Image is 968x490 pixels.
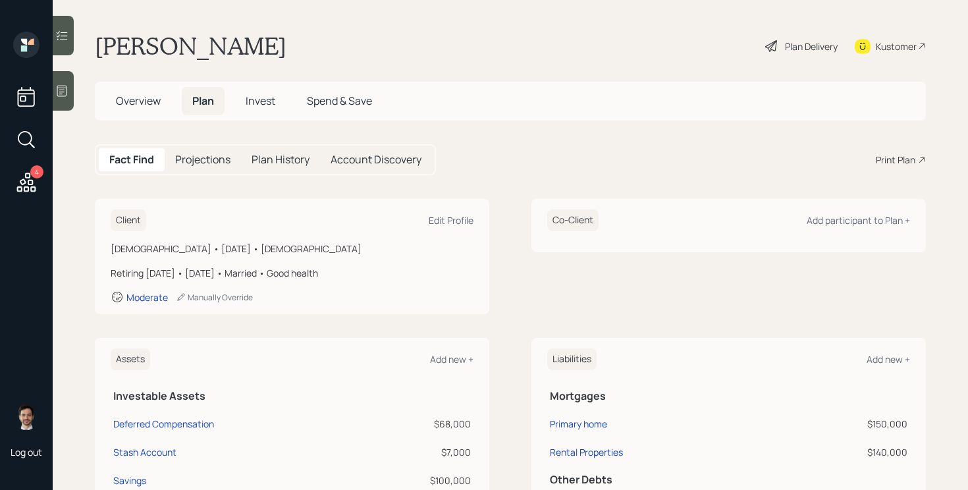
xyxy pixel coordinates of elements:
[13,404,40,430] img: jonah-coleman-headshot.png
[252,153,309,166] h5: Plan History
[113,390,471,402] h5: Investable Assets
[550,474,907,486] h5: Other Debts
[785,40,838,53] div: Plan Delivery
[113,417,214,431] div: Deferred Compensation
[363,445,471,459] div: $7,000
[547,348,597,370] h6: Liabilities
[176,292,253,303] div: Manually Override
[126,291,168,304] div: Moderate
[113,474,146,487] div: Savings
[307,94,372,108] span: Spend & Save
[429,214,473,227] div: Edit Profile
[111,348,150,370] h6: Assets
[547,209,599,231] h6: Co-Client
[331,153,421,166] h5: Account Discovery
[780,417,907,431] div: $150,000
[11,446,42,458] div: Log out
[807,214,910,227] div: Add participant to Plan +
[430,353,473,366] div: Add new +
[113,445,176,459] div: Stash Account
[550,417,607,431] div: Primary home
[175,153,230,166] h5: Projections
[30,165,43,178] div: 4
[780,445,907,459] div: $140,000
[363,474,471,487] div: $100,000
[109,153,154,166] h5: Fact Find
[867,353,910,366] div: Add new +
[192,94,214,108] span: Plan
[246,94,275,108] span: Invest
[95,32,286,61] h1: [PERSON_NAME]
[876,153,915,167] div: Print Plan
[111,266,473,280] div: Retiring [DATE] • [DATE] • Married • Good health
[111,242,473,256] div: [DEMOGRAPHIC_DATA] • [DATE] • [DEMOGRAPHIC_DATA]
[876,40,917,53] div: Kustomer
[363,417,471,431] div: $68,000
[550,445,623,459] div: Rental Properties
[550,390,907,402] h5: Mortgages
[116,94,161,108] span: Overview
[111,209,146,231] h6: Client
